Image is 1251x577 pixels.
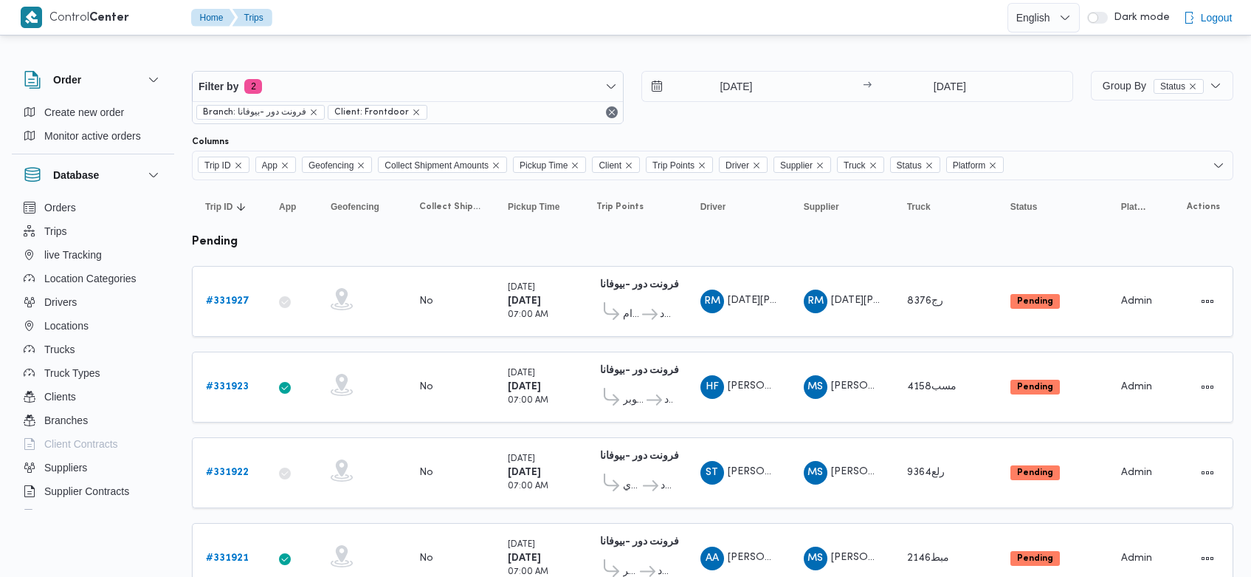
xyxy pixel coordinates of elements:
span: Pickup Time [513,157,586,173]
button: Order [24,71,162,89]
b: # 331923 [206,382,249,392]
button: Branches [18,409,168,432]
small: [DATE] [508,455,535,463]
span: [DATE][PERSON_NAME] [831,296,948,305]
span: قسم أول 6 أكتوبر [623,392,644,409]
button: Devices [18,503,168,527]
button: Supplier [798,195,886,219]
span: Trip ID [204,157,231,174]
small: 07:00 AM [508,397,548,405]
span: Devices [44,506,81,524]
span: Pending [1010,294,1060,309]
button: Remove Truck from selection in this group [869,161,878,170]
span: فرونت دور مسطرد [661,477,674,495]
span: Trip ID; Sorted in descending order [205,201,232,213]
span: Clients [44,388,76,406]
span: Status [1010,201,1038,213]
span: Platform [953,157,986,174]
span: Pickup Time [520,157,568,174]
button: Remove Supplier from selection in this group [816,161,824,170]
span: Dark mode [1108,12,1170,24]
b: فرونت دور -بيوفانا [600,366,679,375]
button: Monitor active orders [18,124,168,148]
button: Remove Status from selection in this group [925,161,934,170]
button: Trips [232,9,272,27]
button: Geofencing [325,195,399,219]
small: 07:00 AM [508,311,548,319]
span: Admin [1121,468,1152,477]
span: Pickup Time [508,201,559,213]
button: Actions [1196,547,1219,570]
button: Location Categories [18,267,168,290]
span: Group By Status [1103,80,1204,92]
img: X8yXhbKr1z7QwAAAABJRU5ErkJggg== [21,7,42,28]
button: Remove Trip ID from selection in this group [234,161,243,170]
button: Remove App from selection in this group [280,161,289,170]
div: Muhammad Slah Abadalltaif Alshrif [804,461,827,485]
div: → [863,81,872,92]
button: Trips [18,219,168,243]
button: Remove [603,103,621,121]
h3: Database [53,166,99,184]
input: Press the down key to open a popover containing a calendar. [642,72,810,101]
span: MS [807,547,823,570]
button: Trip IDSorted in descending order [199,195,258,219]
b: Pending [1017,383,1053,392]
span: Client [599,157,621,174]
span: Truck [844,157,866,174]
span: Drivers [44,293,77,311]
b: [DATE] [508,382,541,392]
a: #331927 [206,293,249,310]
div: Saaid Throt Mahmood Radhwan [700,461,724,485]
div: Database [12,196,174,516]
span: Geofencing [302,157,372,173]
span: [PERSON_NAME] [728,553,812,562]
span: Client: Frontdoor [328,105,427,120]
span: RM [704,290,720,313]
span: Trip Points [652,157,695,174]
button: Remove Client from selection in this group [624,161,633,170]
div: Alsaid Abadaliqadr Khatab Muhammad [700,547,724,570]
button: Actions [1196,290,1219,313]
button: Remove Geofencing from selection in this group [356,161,365,170]
span: Status [897,157,922,174]
small: 07:00 AM [508,482,548,491]
div: Rmdhan Muhammad Muhammad Abadalamunam [804,290,827,313]
span: Create new order [44,103,124,121]
button: Suppliers [18,456,168,479]
span: Client Contracts [44,435,118,453]
span: Collect Shipment Amounts [419,201,481,213]
div: Rmdhan Muhammad Muhammad Abadalamunam [700,290,724,313]
span: HF [706,375,719,399]
button: Create new order [18,100,168,124]
span: Supplier Contracts [44,482,129,500]
button: Logout [1177,3,1238,33]
span: [DATE][PERSON_NAME] [728,296,844,305]
small: [DATE] [508,541,535,549]
span: Orders [44,199,76,216]
span: Client [592,157,640,173]
span: فرونت دور مسطرد [660,306,673,324]
span: Branches [44,412,88,429]
div: No [419,295,433,308]
span: App [262,157,278,174]
span: مبط2146 [907,553,949,563]
span: قسم المعادي [623,477,641,495]
span: مسب4158 [907,382,957,392]
svg: Sorted in descending order [235,201,247,213]
button: Remove Collect Shipment Amounts from selection in this group [492,161,500,170]
button: Remove Platform from selection in this group [988,161,997,170]
span: Locations [44,317,89,335]
div: No [419,380,433,394]
span: Supplier [780,157,813,174]
span: Admin [1121,553,1152,563]
b: pending [192,236,238,247]
button: App [273,195,310,219]
h3: Order [53,71,81,89]
span: Admin [1121,296,1152,306]
button: Driver [695,195,783,219]
span: قسم الأهرام [623,306,640,324]
span: [PERSON_NAME] [PERSON_NAME] [728,381,899,391]
b: # 331922 [206,468,249,477]
button: Actions [1196,461,1219,485]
